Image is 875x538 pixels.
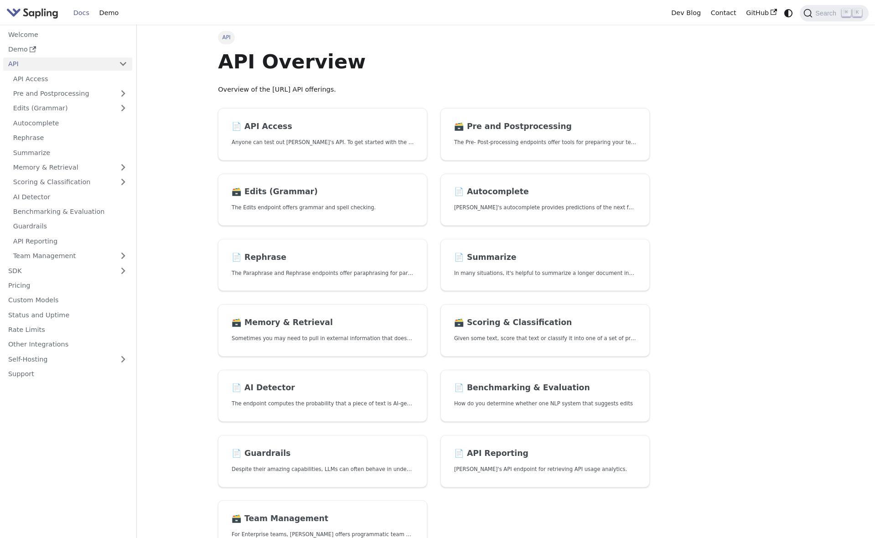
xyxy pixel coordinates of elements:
a: GitHub [741,6,782,20]
h2: Rephrase [232,253,414,263]
a: API [3,57,114,71]
p: Sapling's autocomplete provides predictions of the next few characters or words [454,203,636,212]
a: 📄️ API AccessAnyone can test out [PERSON_NAME]'s API. To get started with the API, simply: [218,108,427,160]
a: Other Integrations [3,338,132,351]
h2: Pre and Postprocessing [454,122,636,132]
a: Docs [68,6,94,20]
a: Guardrails [8,220,132,233]
p: How do you determine whether one NLP system that suggests edits [454,399,636,408]
p: Anyone can test out Sapling's API. To get started with the API, simply: [232,138,414,147]
a: Self-Hosting [3,352,132,366]
p: Sapling's API endpoint for retrieving API usage analytics. [454,465,636,474]
button: Switch between dark and light mode (currently system mode) [782,6,795,20]
button: Collapse sidebar category 'API' [114,57,132,71]
p: In many situations, it's helpful to summarize a longer document into a shorter, more easily diges... [454,269,636,278]
span: Search [813,10,842,17]
a: Welcome [3,28,132,41]
a: Dev Blog [666,6,705,20]
h2: Summarize [454,253,636,263]
p: The Pre- Post-processing endpoints offer tools for preparing your text data for ingestation as we... [454,138,636,147]
kbd: ⌘ [842,9,851,17]
a: 📄️ AI DetectorThe endpoint computes the probability that a piece of text is AI-generated, [218,370,427,422]
a: Demo [3,43,132,56]
h2: Memory & Retrieval [232,318,414,328]
a: 🗃️ Scoring & ClassificationGiven some text, score that text or classify it into one of a set of p... [440,304,650,357]
h2: Scoring & Classification [454,318,636,328]
a: Pricing [3,279,132,292]
a: 📄️ API Reporting[PERSON_NAME]'s API endpoint for retrieving API usage analytics. [440,435,650,487]
a: Sapling.ai [6,6,62,20]
a: Autocomplete [8,116,132,129]
h2: AI Detector [232,383,414,393]
button: Expand sidebar category 'SDK' [114,264,132,277]
h2: API Access [232,122,414,132]
p: The endpoint computes the probability that a piece of text is AI-generated, [232,399,414,408]
a: SDK [3,264,114,277]
p: The Edits endpoint offers grammar and spell checking. [232,203,414,212]
button: Search (Command+K) [800,5,868,21]
a: Custom Models [3,294,132,307]
a: Edits (Grammar) [8,102,132,115]
span: API [218,31,235,44]
a: API Access [8,72,132,85]
a: Support [3,367,132,381]
h2: Autocomplete [454,187,636,197]
a: 📄️ Benchmarking & EvaluationHow do you determine whether one NLP system that suggests edits [440,370,650,422]
a: Scoring & Classification [8,176,132,189]
h2: API Reporting [454,449,636,459]
a: 📄️ Autocomplete[PERSON_NAME]'s autocomplete provides predictions of the next few characters or words [440,174,650,226]
a: Team Management [8,249,132,263]
a: 📄️ GuardrailsDespite their amazing capabilities, LLMs can often behave in undesired [218,435,427,487]
p: The Paraphrase and Rephrase endpoints offer paraphrasing for particular styles. [232,269,414,278]
h2: Edits (Grammar) [232,187,414,197]
a: 🗃️ Edits (Grammar)The Edits endpoint offers grammar and spell checking. [218,174,427,226]
a: 📄️ SummarizeIn many situations, it's helpful to summarize a longer document into a shorter, more ... [440,239,650,291]
kbd: K [853,9,862,17]
a: 🗃️ Memory & RetrievalSometimes you may need to pull in external information that doesn't fit in t... [218,304,427,357]
p: Overview of the [URL] API offerings. [218,84,650,95]
a: AI Detector [8,190,132,203]
img: Sapling.ai [6,6,58,20]
a: Rephrase [8,131,132,145]
h2: Team Management [232,514,414,524]
p: Despite their amazing capabilities, LLMs can often behave in undesired [232,465,414,474]
a: Rate Limits [3,323,132,336]
nav: Breadcrumbs [218,31,650,44]
h2: Benchmarking & Evaluation [454,383,636,393]
a: Status and Uptime [3,308,132,321]
p: Sometimes you may need to pull in external information that doesn't fit in the context size of an... [232,334,414,343]
a: 📄️ RephraseThe Paraphrase and Rephrase endpoints offer paraphrasing for particular styles. [218,239,427,291]
h1: API Overview [218,49,650,74]
h2: Guardrails [232,449,414,459]
p: Given some text, score that text or classify it into one of a set of pre-specified categories. [454,334,636,343]
a: Memory & Retrieval [8,161,132,174]
a: Demo [94,6,124,20]
a: Summarize [8,146,132,159]
a: Pre and Postprocessing [8,87,132,100]
a: Contact [706,6,741,20]
a: API Reporting [8,234,132,248]
a: 🗃️ Pre and PostprocessingThe Pre- Post-processing endpoints offer tools for preparing your text d... [440,108,650,160]
a: Benchmarking & Evaluation [8,205,132,218]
